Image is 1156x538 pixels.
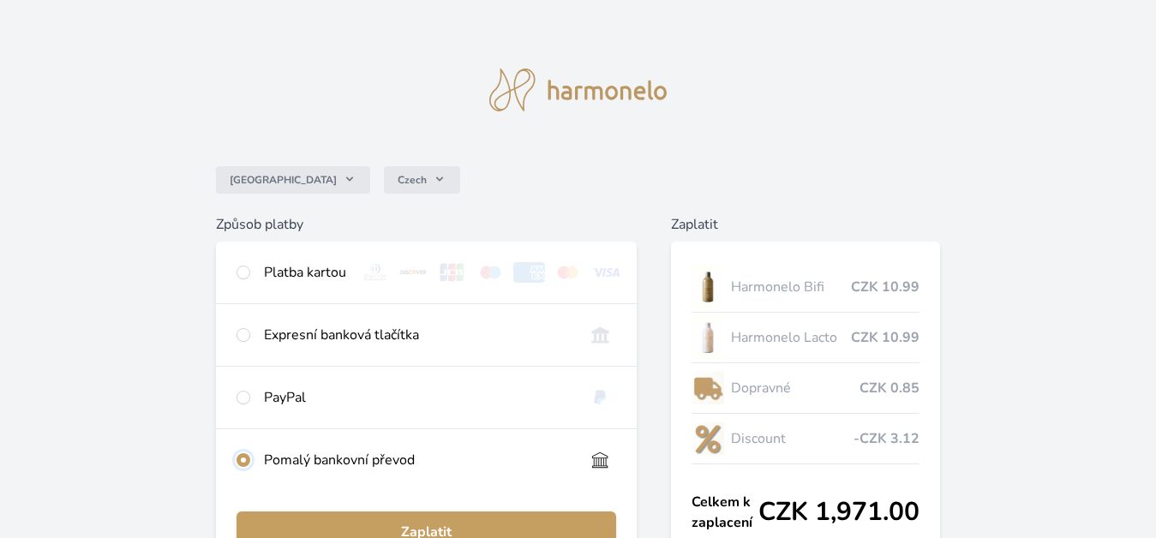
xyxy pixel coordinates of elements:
[692,367,724,409] img: delivery-lo.png
[584,325,616,345] img: onlineBanking_CZ.svg
[692,417,724,460] img: discount-lo.png
[216,166,370,194] button: [GEOGRAPHIC_DATA]
[264,387,572,408] div: PayPal
[513,262,545,283] img: amex.svg
[692,266,724,308] img: CLEAN_BIFI_se_stinem_x-lo.jpg
[590,262,622,283] img: visa.svg
[731,428,854,449] span: Discount
[264,262,346,283] div: Platba kartou
[436,262,468,283] img: jcb.svg
[854,428,919,449] span: -CZK 3.12
[860,378,919,398] span: CZK 0.85
[758,497,919,528] span: CZK 1,971.00
[851,327,919,348] span: CZK 10.99
[851,277,919,297] span: CZK 10.99
[692,316,724,359] img: CLEAN_LACTO_se_stinem_x-hi-lo.jpg
[384,166,460,194] button: Czech
[264,325,572,345] div: Expresní banková tlačítka
[475,262,506,283] img: maestro.svg
[692,492,758,533] span: Celkem k zaplacení
[489,69,668,111] img: logo.svg
[398,262,429,283] img: discover.svg
[552,262,584,283] img: mc.svg
[264,450,572,470] div: Pomalý bankovní převod
[360,262,392,283] img: diners.svg
[398,173,427,187] span: Czech
[731,378,860,398] span: Dopravné
[731,327,852,348] span: Harmonelo Lacto
[230,173,337,187] span: [GEOGRAPHIC_DATA]
[584,387,616,408] img: paypal.svg
[584,450,616,470] img: bankTransfer_IBAN.svg
[731,277,852,297] span: Harmonelo Bifi
[216,214,638,235] h6: Způsob platby
[671,214,940,235] h6: Zaplatit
